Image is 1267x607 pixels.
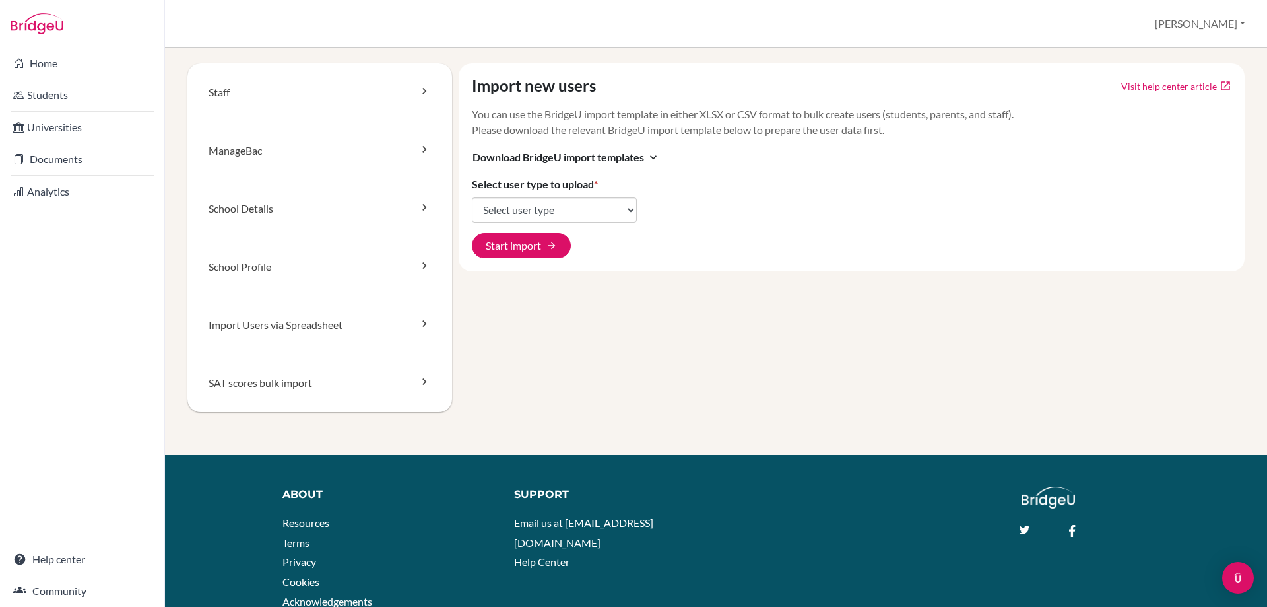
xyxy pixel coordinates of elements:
a: Students [3,82,162,108]
button: Start import [472,233,571,258]
a: Email us at [EMAIL_ADDRESS][DOMAIN_NAME] [514,517,653,549]
a: Staff [187,63,452,122]
div: Support [514,487,701,503]
a: School Profile [187,238,452,296]
a: Universities [3,114,162,141]
a: Privacy [282,555,316,568]
button: [PERSON_NAME] [1149,11,1251,36]
div: Open Intercom Messenger [1222,562,1254,594]
button: Download BridgeU import templatesexpand_more [472,149,661,166]
h4: Import new users [472,77,596,96]
img: Bridge-U [11,13,63,34]
a: SAT scores bulk import [187,354,452,412]
a: Documents [3,146,162,172]
a: open_in_new [1219,80,1231,92]
a: Home [3,50,162,77]
a: Analytics [3,178,162,205]
a: Help center [3,546,162,573]
a: Community [3,578,162,604]
img: logo_white@2x-f4f0deed5e89b7ecb1c2cc34c3e3d731f90f0f143d5ea2071677605dd97b5244.png [1022,487,1075,509]
a: School Details [187,180,452,238]
span: Download BridgeU import templates [472,149,644,165]
div: About [282,487,484,503]
span: arrow_forward [546,240,557,251]
a: ManageBac [187,122,452,180]
label: Select user type to upload [472,176,598,192]
a: Terms [282,536,309,549]
i: expand_more [647,151,660,164]
a: Cookies [282,575,319,588]
a: Import Users via Spreadsheet [187,296,452,354]
a: Click to open Tracking student registration article in a new tab [1121,79,1217,93]
a: Help Center [514,555,569,568]
p: You can use the BridgeU import template in either XLSX or CSV format to bulk create users (studen... [472,106,1232,138]
a: Resources [282,517,329,529]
